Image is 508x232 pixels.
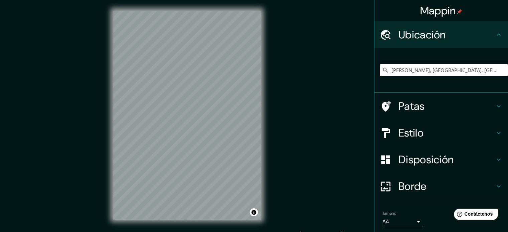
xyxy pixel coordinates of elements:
[457,9,462,14] img: pin-icon.png
[382,218,389,225] font: A4
[374,146,508,173] div: Disposición
[380,64,508,76] input: Elige tu ciudad o zona
[374,21,508,48] div: Ubicación
[420,4,456,18] font: Mappin
[398,28,446,42] font: Ubicación
[449,206,501,225] iframe: Lanzador de widgets de ayuda
[398,99,425,113] font: Patas
[374,93,508,120] div: Patas
[398,126,424,140] font: Estilo
[113,11,261,220] canvas: Mapa
[398,153,454,167] font: Disposición
[374,120,508,146] div: Estilo
[398,179,427,193] font: Borde
[382,216,422,227] div: A4
[382,211,396,216] font: Tamaño
[374,173,508,200] div: Borde
[250,208,258,216] button: Activar o desactivar atribución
